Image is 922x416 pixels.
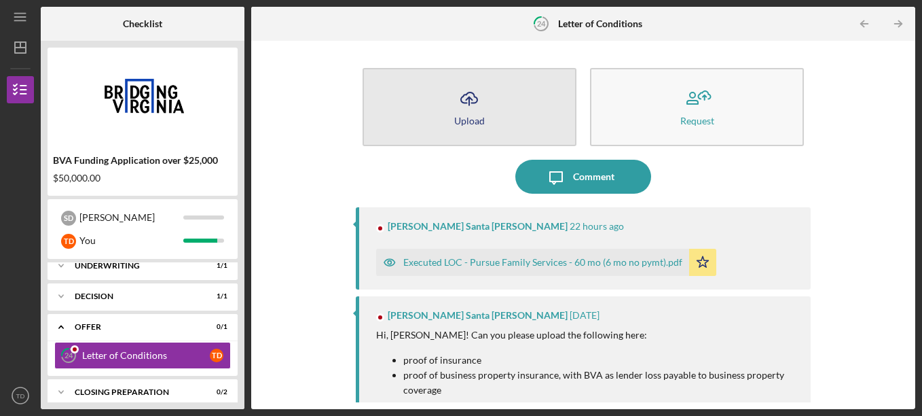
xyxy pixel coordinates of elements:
[203,323,227,331] div: 0 / 1
[203,262,227,270] div: 1 / 1
[590,68,804,146] button: Request
[203,292,227,300] div: 1 / 1
[16,392,25,400] text: TD
[454,116,485,126] div: Upload
[75,323,193,331] div: Offer
[388,310,568,321] div: [PERSON_NAME] Santa [PERSON_NAME]
[48,54,238,136] img: Product logo
[210,349,223,362] div: T D
[53,155,232,166] div: BVA Funding Application over $25,000
[363,68,576,146] button: Upload
[79,206,183,229] div: [PERSON_NAME]
[61,211,76,226] div: S D
[53,173,232,184] div: $50,000.00
[680,116,714,126] div: Request
[558,18,642,29] b: Letter of Conditions
[64,351,73,360] tspan: 24
[388,221,568,232] div: [PERSON_NAME] Santa [PERSON_NAME]
[376,328,798,343] p: Hi, [PERSON_NAME]! Can you please upload the following here:
[403,353,798,368] p: proof of insurance
[79,229,183,252] div: You
[61,234,76,249] div: T D
[75,292,193,300] div: Decision
[82,350,210,361] div: Letter of Conditions
[7,382,34,409] button: TD
[570,221,624,232] time: 2025-09-30 20:13
[403,398,798,413] p: Current copy of any business licenses, certifications, or permits
[403,257,682,268] div: Executed LOC - Pursue Family Services - 60 mo (6 mo no pymt).pdf
[123,18,162,29] b: Checklist
[203,388,227,396] div: 0 / 2
[515,160,651,194] button: Comment
[75,388,193,396] div: Closing Preparation
[570,310,600,321] time: 2025-09-30 16:59
[376,249,716,276] button: Executed LOC - Pursue Family Services - 60 mo (6 mo no pymt).pdf
[75,262,193,270] div: Underwriting
[54,342,231,369] a: 24Letter of ConditionsTD
[403,368,798,398] p: proof of business property insurance, with BVA as lender loss payable to business property coverage
[573,160,614,194] div: Comment
[537,19,546,28] tspan: 24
